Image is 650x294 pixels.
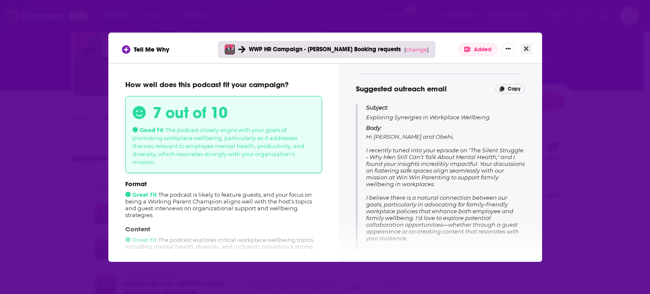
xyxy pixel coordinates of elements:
span: Great fit [125,191,157,198]
div: The podcast is likely to feature guests, and your focus on being a Working Parent Champion aligns... [125,180,322,218]
img: tell me why sparkle [123,47,129,52]
span: WWP HR Campaign - [PERSON_NAME] Booking requests [249,46,401,53]
span: Subject: [366,104,388,111]
p: How well does this podcast fit your campaign? [125,80,322,89]
span: Body: [366,124,382,131]
img: The Wellbeing Rebellion [225,44,235,55]
span: Good fit [132,126,164,133]
span: Tell Me Why [134,45,169,53]
div: The podcast explores critical workplace wellbeing topics, including mental health, diversity, and... [125,225,322,264]
span: ( ) [404,46,429,53]
h3: 7 out of 10 [153,103,228,122]
p: Content [125,225,322,233]
span: Hi [PERSON_NAME] and Obehi, I recently tuned into your episode on "The Silent Struggle - Why Men ... [366,133,525,289]
span: Suggested outreach email [356,84,447,93]
button: Close [521,44,532,54]
span: Great fit [125,236,157,243]
span: Copy [508,86,521,92]
p: Format [125,180,322,188]
span: change [406,46,427,53]
button: Show More Button [501,43,515,56]
button: Added [457,43,498,56]
p: Exploring Synergies in Workplace Wellbeing [366,104,525,121]
span: The podcast closely aligns with your goals of promoting workplace wellbeing, particularly as it a... [132,126,304,165]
